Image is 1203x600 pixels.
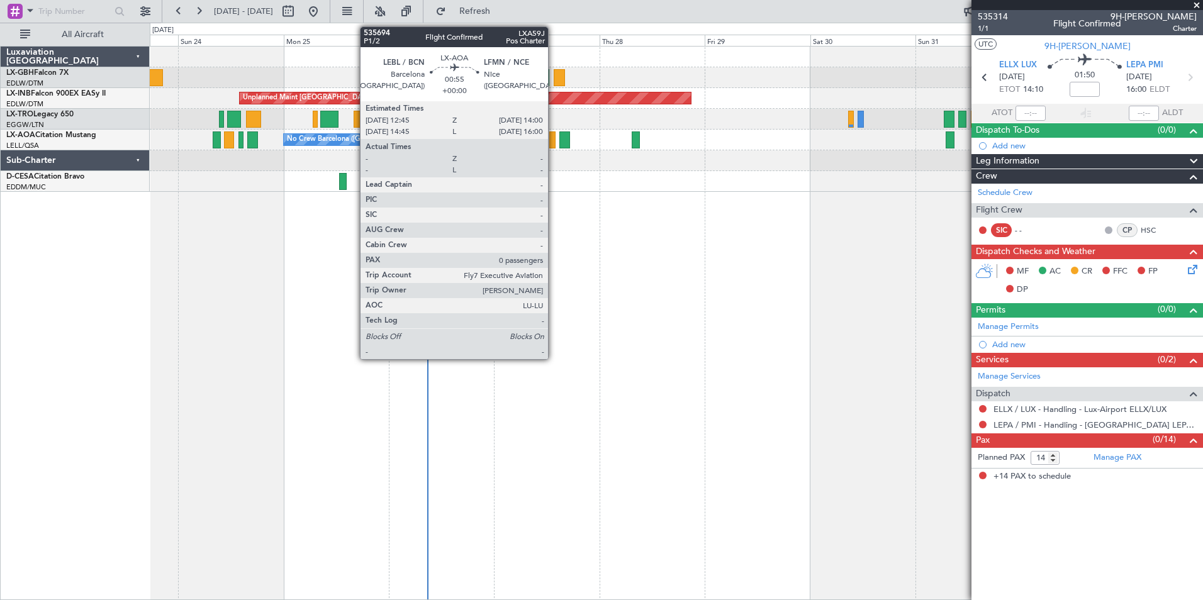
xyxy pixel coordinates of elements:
span: 535314 [978,10,1008,23]
div: - - [1015,225,1043,236]
button: Refresh [430,1,505,21]
label: Planned PAX [978,452,1025,464]
span: 9H-[PERSON_NAME] [1111,10,1197,23]
div: Thu 28 [600,35,705,46]
span: [DATE] [999,71,1025,84]
span: +14 PAX to schedule [993,470,1071,483]
span: 14:10 [1023,84,1043,96]
span: (0/0) [1158,123,1176,136]
span: LX-TRO [6,111,33,118]
a: LEPA / PMI - Handling - [GEOGRAPHIC_DATA] LEPA / PMI [993,419,1197,430]
span: CR [1082,265,1092,278]
div: Flight Confirmed [1053,17,1121,30]
button: UTC [975,38,997,50]
a: D-CESACitation Bravo [6,173,84,181]
span: Services [976,353,1009,367]
span: Dispatch To-Dos [976,123,1039,138]
button: All Aircraft [14,25,137,45]
a: HSC [1141,225,1169,236]
span: All Aircraft [33,30,133,39]
a: LX-INBFalcon 900EX EASy II [6,90,106,97]
span: FP [1148,265,1158,278]
div: Sun 24 [178,35,283,46]
a: Manage Services [978,370,1041,383]
div: Add new [992,339,1197,350]
div: Mon 25 [284,35,389,46]
span: Dispatch [976,387,1010,401]
span: ELDT [1150,84,1170,96]
input: --:-- [1016,106,1046,121]
div: Planned Maint Nice ([GEOGRAPHIC_DATA]) [427,68,568,87]
a: LELL/QSA [6,141,39,150]
span: LX-INB [6,90,31,97]
span: 16:00 [1126,84,1146,96]
span: [DATE] [1126,71,1152,84]
span: (0/0) [1158,303,1176,316]
span: Crew [976,169,997,184]
a: Manage Permits [978,321,1039,333]
span: ALDT [1162,107,1183,119]
span: Dispatch Checks and Weather [976,245,1095,259]
span: (0/14) [1153,433,1176,446]
span: DP [1017,284,1028,296]
span: Permits [976,303,1005,318]
span: LX-AOA [6,131,35,139]
a: EDLW/DTM [6,99,43,109]
span: AC [1049,265,1061,278]
a: ELLX / LUX - Handling - Lux-Airport ELLX/LUX [993,404,1167,414]
div: Unplanned Maint [GEOGRAPHIC_DATA] (Al Maktoum Intl) [243,89,429,108]
a: Manage PAX [1094,452,1141,464]
span: ETOT [999,84,1020,96]
a: EDDM/MUC [6,182,46,192]
a: LX-AOACitation Mustang [6,131,96,139]
a: Schedule Crew [978,187,1032,199]
div: CP [1117,223,1138,237]
span: Leg Information [976,154,1039,169]
a: LX-GBHFalcon 7X [6,69,69,77]
div: Wed 27 [494,35,599,46]
div: [DATE] [152,25,174,36]
span: 01:50 [1075,69,1095,82]
span: ATOT [992,107,1012,119]
div: No Crew Barcelona ([GEOGRAPHIC_DATA]) [287,130,427,149]
div: SIC [991,223,1012,237]
span: D-CESA [6,173,34,181]
span: LEPA PMI [1126,59,1163,72]
div: Sun 31 [915,35,1021,46]
div: Tue 26 [389,35,494,46]
span: Pax [976,433,990,448]
span: ELLX LUX [999,59,1037,72]
div: Add new [992,140,1197,151]
span: Refresh [449,7,501,16]
a: EGGW/LTN [6,120,44,130]
a: LX-TROLegacy 650 [6,111,74,118]
input: Trip Number [38,2,111,21]
span: LX-GBH [6,69,34,77]
span: MF [1017,265,1029,278]
span: FFC [1113,265,1127,278]
span: 1/1 [978,23,1008,34]
div: Fri 29 [705,35,810,46]
span: (0/2) [1158,353,1176,366]
span: 9H-[PERSON_NAME] [1044,40,1131,53]
span: Charter [1111,23,1197,34]
div: Sat 30 [810,35,915,46]
span: [DATE] - [DATE] [214,6,273,17]
span: Flight Crew [976,203,1022,218]
a: EDLW/DTM [6,79,43,88]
